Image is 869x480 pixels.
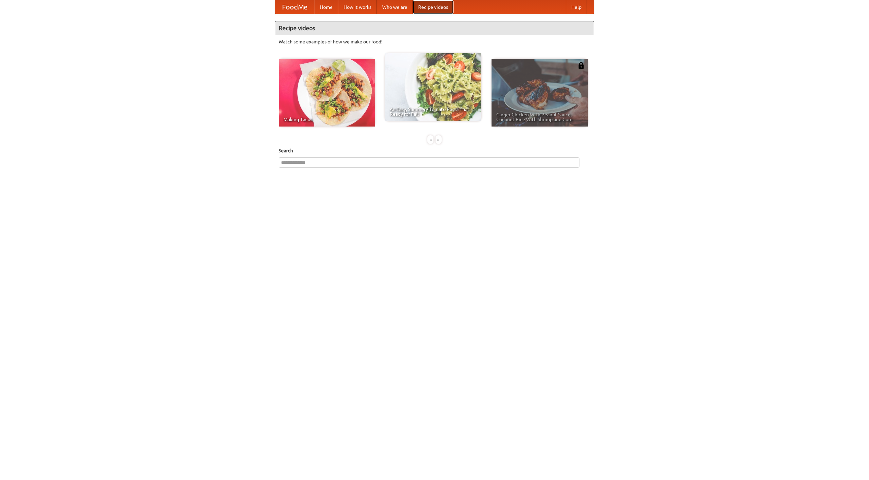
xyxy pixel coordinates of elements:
a: An Easy, Summery Tomato Pasta That's Ready for Fall [385,53,481,121]
a: Making Tacos [279,59,375,127]
a: Help [566,0,587,14]
span: Making Tacos [283,117,370,122]
h4: Recipe videos [275,21,594,35]
a: FoodMe [275,0,314,14]
a: How it works [338,0,377,14]
a: Who we are [377,0,413,14]
a: Recipe videos [413,0,454,14]
img: 483408.png [578,62,585,69]
p: Watch some examples of how we make our food! [279,38,590,45]
a: Home [314,0,338,14]
div: » [436,135,442,144]
div: « [427,135,433,144]
h5: Search [279,147,590,154]
span: An Easy, Summery Tomato Pasta That's Ready for Fall [390,107,477,116]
